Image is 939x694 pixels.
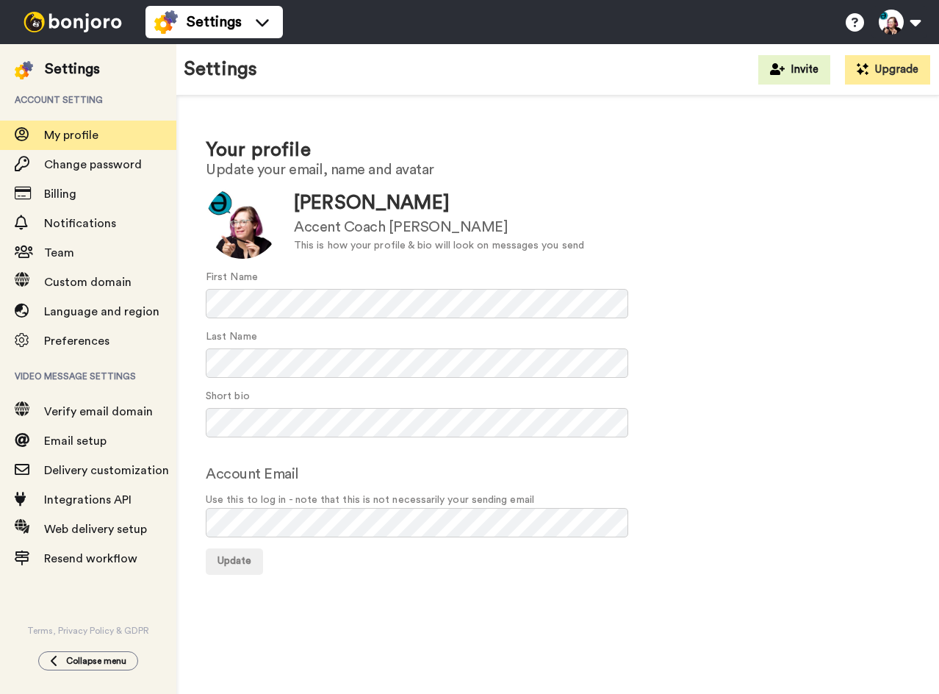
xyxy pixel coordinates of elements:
span: My profile [44,129,98,141]
span: Web delivery setup [44,523,147,535]
div: This is how your profile & bio will look on messages you send [294,238,584,254]
span: Update [217,556,251,566]
label: First Name [206,270,258,285]
div: Accent Coach [PERSON_NAME] [294,217,584,238]
span: Notifications [44,218,116,229]
span: Language and region [44,306,159,318]
div: [PERSON_NAME] [294,190,584,217]
span: Integrations API [44,494,132,506]
button: Update [206,548,263,575]
label: Short bio [206,389,250,404]
button: Upgrade [845,55,930,85]
img: settings-colored.svg [154,10,178,34]
button: Invite [758,55,830,85]
label: Account Email [206,463,299,485]
span: Resend workflow [44,553,137,565]
label: Last Name [206,329,257,345]
h1: Settings [184,59,257,80]
button: Collapse menu [38,651,138,670]
h1: Your profile [206,140,910,161]
span: Verify email domain [44,406,153,418]
span: Billing [44,188,76,200]
span: Change password [44,159,142,171]
img: bj-logo-header-white.svg [18,12,128,32]
span: Custom domain [44,276,132,288]
span: Settings [187,12,242,32]
span: Preferences [44,335,109,347]
span: Team [44,247,74,259]
img: settings-colored.svg [15,61,33,79]
div: Settings [45,59,100,79]
span: Delivery customization [44,465,169,476]
h2: Update your email, name and avatar [206,162,910,178]
span: Collapse menu [66,655,126,667]
span: Email setup [44,435,107,447]
span: Use this to log in - note that this is not necessarily your sending email [206,493,910,508]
